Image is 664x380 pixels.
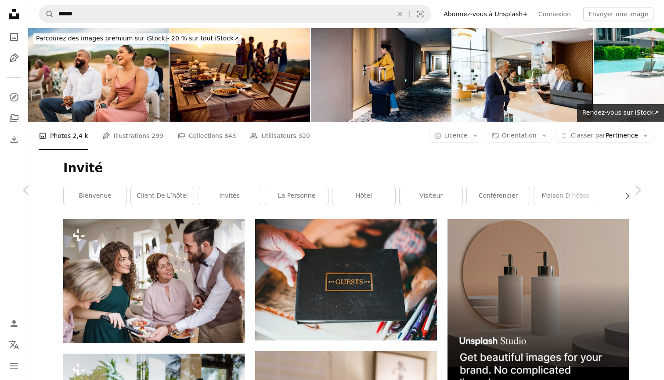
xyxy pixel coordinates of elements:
[611,148,664,232] a: Suivant
[63,277,245,285] a: Une famille multigénérationnelle mettant de la nourriture dans des assiettes lors d’une fête d’an...
[502,132,537,139] span: Orientation
[390,6,409,22] button: Effacer
[39,5,431,23] form: Rechercher des visuels sur tout le site
[534,187,597,205] a: Maison d’hôtes
[452,28,593,122] img: Homme payant quelque chose avec une carte de crédit à la réception de l’hôtel
[487,129,552,143] button: Orientation
[444,132,468,139] span: Licence
[582,109,659,116] span: Rendez-vous sur iStock ↗
[152,131,163,141] span: 299
[131,187,194,205] a: client de l’hôtel
[429,129,483,143] button: Licence
[36,35,167,42] span: Parcourez des images premium sur iStock |
[467,187,530,205] a: Conférencier
[5,130,23,148] a: Historique de téléchargement
[255,275,437,283] a: une personne tenant un livre noir avec le mot invités dessus
[533,7,576,21] a: Connexion
[5,28,23,46] a: Photos
[250,122,310,150] a: Utilisateurs 320
[5,49,23,67] a: Illustrations
[224,131,236,141] span: 843
[571,131,638,140] span: Pertinence
[265,187,328,205] a: la personne
[5,88,23,106] a: Explorer
[438,7,533,21] a: Abonnez-vous à Unsplash+
[28,28,169,122] img: Invités au mariage riant lors d’une cérémonie de mariage sur la plage
[583,7,653,21] button: Envoyer une image
[64,187,126,205] a: Bienvenue
[5,315,23,333] a: Connexion / S’inscrire
[556,129,653,143] button: Classer parPertinence
[298,131,310,141] span: 320
[198,187,261,205] a: Invités
[332,187,395,205] a: Hôtel
[170,28,310,122] img: Table à manger sur une terrasse au coucher du soleil avec des gens en arrière-plan.
[400,187,462,205] a: visiteur
[28,28,247,49] a: Parcourez des images premium sur iStock|- 20 % sur tout iStock↗
[601,187,664,205] a: service
[177,122,236,150] a: Collections 843
[39,6,54,22] button: Rechercher sur Unsplash
[102,122,163,150] a: Illustrations 299
[255,219,437,340] img: une personne tenant un livre noir avec le mot invités dessus
[63,219,245,343] img: Une famille multigénérationnelle mettant de la nourriture dans des assiettes lors d’une fête d’an...
[63,160,629,176] h1: Invité
[410,6,431,22] button: Recherche de visuels
[36,35,239,42] span: - 20 % sur tout iStock ↗
[311,28,451,122] img: Asian businesswoman opening her hotel room door with a keycard after checking.
[5,109,23,127] a: Collections
[5,336,23,354] button: Langue
[5,357,23,375] button: Menu
[571,132,606,139] span: Classer par
[577,104,664,122] a: Rendez-vous sur iStock↗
